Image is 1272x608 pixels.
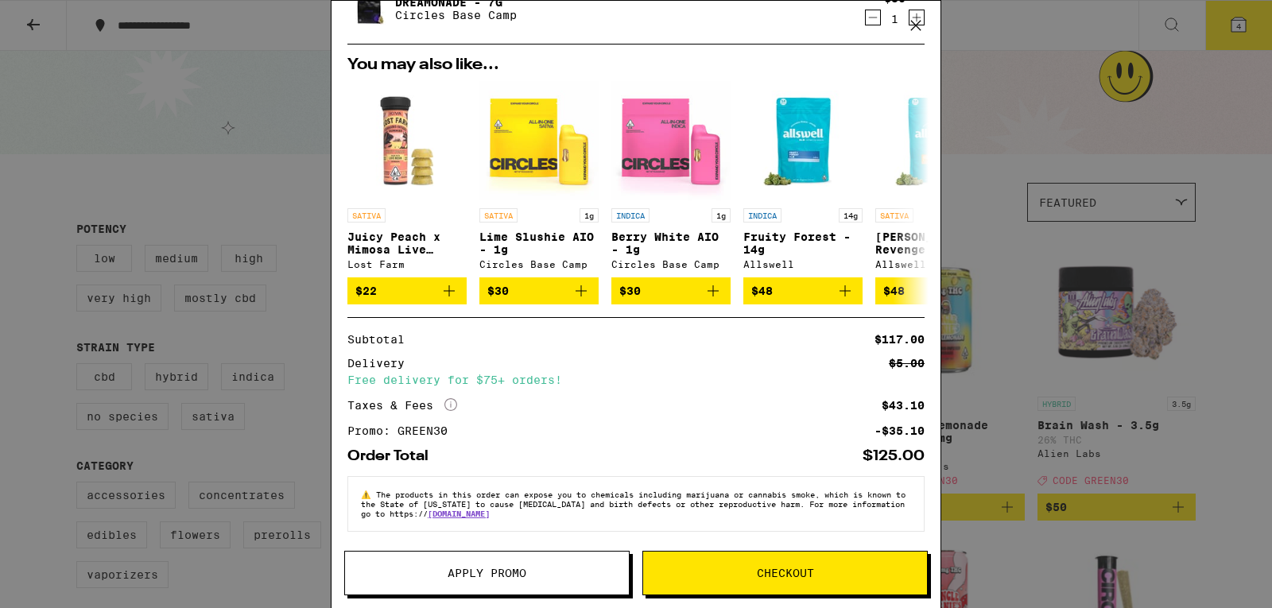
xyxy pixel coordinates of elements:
span: $30 [619,285,641,297]
div: $125.00 [863,449,925,463]
div: -$35.10 [874,425,925,436]
span: Checkout [757,567,814,579]
p: 1g [712,208,731,223]
span: The products in this order can expose you to chemicals including marijuana or cannabis smoke, whi... [361,490,906,518]
span: $22 [355,285,377,297]
p: Berry White AIO - 1g [611,230,731,256]
a: [DOMAIN_NAME] [428,509,490,518]
span: $48 [751,285,773,297]
button: Add to bag [347,277,467,304]
p: 14g [839,208,863,223]
span: $48 [883,285,905,297]
div: Circles Base Camp [611,259,731,269]
div: Allswell [743,259,863,269]
div: Subtotal [347,334,416,345]
a: Open page for Juicy Peach x Mimosa Live Resin Gummies from Lost Farm [347,81,467,277]
p: SATIVA [347,208,386,223]
img: Circles Base Camp - Berry White AIO - 1g [611,81,731,200]
button: Add to bag [743,277,863,304]
span: ⚠️ [361,490,376,499]
p: INDICA [611,208,650,223]
div: Delivery [347,358,416,369]
a: Open page for Fruity Forest - 14g from Allswell [743,81,863,277]
div: $5.00 [889,358,925,369]
div: Free delivery for $75+ orders! [347,374,925,385]
div: 1 [884,13,906,25]
span: Apply Promo [448,567,526,579]
p: SATIVA [479,208,518,223]
p: Lime Slushie AIO - 1g [479,230,599,256]
p: 1g [580,208,599,223]
div: Taxes & Fees [347,398,457,412]
p: Juicy Peach x Mimosa Live Resin Gummies [347,230,467,256]
div: Order Total [347,449,440,463]
p: INDICA [743,208,781,223]
h2: You may also like... [347,57,925,73]
button: Apply Promo [344,551,630,595]
p: Fruity Forest - 14g [743,230,863,256]
div: $43.10 [882,400,925,411]
button: Add to bag [479,277,599,304]
a: Open page for Lime Slushie AIO - 1g from Circles Base Camp [479,81,599,277]
button: Add to bag [875,277,995,304]
span: Hi. Need any help? [10,11,114,24]
button: Decrement [865,10,881,25]
div: Circles Base Camp [479,259,599,269]
img: Allswell - Jack's Revenge - 14g [875,81,995,200]
div: Allswell [875,259,995,269]
p: Circles Base Camp [395,9,517,21]
img: Circles Base Camp - Lime Slushie AIO - 1g [479,81,599,200]
p: SATIVA [875,208,913,223]
a: Open page for Berry White AIO - 1g from Circles Base Camp [611,81,731,277]
div: Promo: GREEN30 [347,425,459,436]
div: $117.00 [874,334,925,345]
div: Lost Farm [347,259,467,269]
img: Allswell - Fruity Forest - 14g [743,81,863,200]
span: $30 [487,285,509,297]
button: Add to bag [611,277,731,304]
a: Open page for Jack's Revenge - 14g from Allswell [875,81,995,277]
p: [PERSON_NAME]'s Revenge - 14g [875,230,995,256]
button: Checkout [642,551,928,595]
img: Lost Farm - Juicy Peach x Mimosa Live Resin Gummies [347,81,467,200]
